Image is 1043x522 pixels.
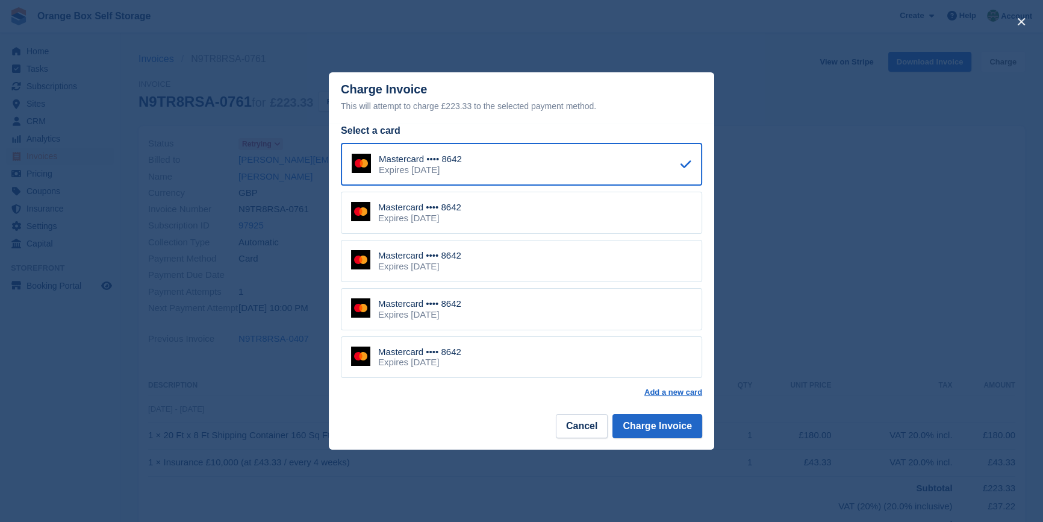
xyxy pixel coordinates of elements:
[378,357,461,368] div: Expires [DATE]
[378,213,461,224] div: Expires [DATE]
[341,83,702,113] div: Charge Invoice
[378,250,461,261] div: Mastercard •••• 8642
[379,165,462,175] div: Expires [DATE]
[378,202,461,213] div: Mastercard •••• 8642
[1012,12,1031,31] button: close
[351,250,370,269] img: Mastercard Logo
[379,154,462,165] div: Mastercard •••• 8642
[351,202,370,221] img: Mastercard Logo
[378,261,461,272] div: Expires [DATE]
[341,124,702,138] div: Select a card
[378,309,461,320] div: Expires [DATE]
[352,154,371,173] img: Mastercard Logo
[556,414,608,438] button: Cancel
[378,298,461,309] div: Mastercard •••• 8642
[612,414,702,438] button: Charge Invoice
[351,347,370,366] img: Mastercard Logo
[341,99,702,113] div: This will attempt to charge £223.33 to the selected payment method.
[644,388,702,397] a: Add a new card
[351,298,370,318] img: Mastercard Logo
[378,347,461,357] div: Mastercard •••• 8642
